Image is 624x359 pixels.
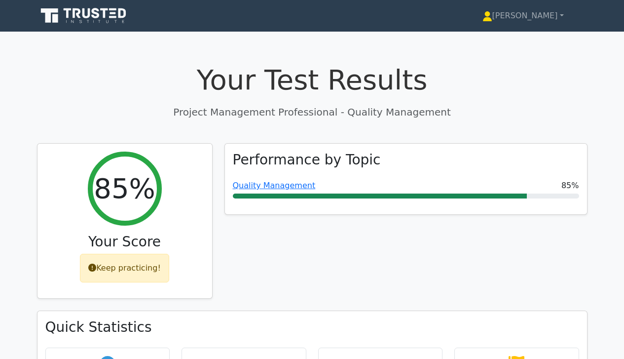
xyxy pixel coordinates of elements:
[459,6,587,26] a: [PERSON_NAME]
[45,319,579,336] h3: Quick Statistics
[37,105,587,120] p: Project Management Professional - Quality Management
[94,172,155,205] h2: 85%
[80,254,169,282] div: Keep practicing!
[37,63,587,96] h1: Your Test Results
[233,181,316,190] a: Quality Management
[45,234,204,250] h3: Your Score
[233,152,381,168] h3: Performance by Topic
[561,180,579,192] span: 85%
